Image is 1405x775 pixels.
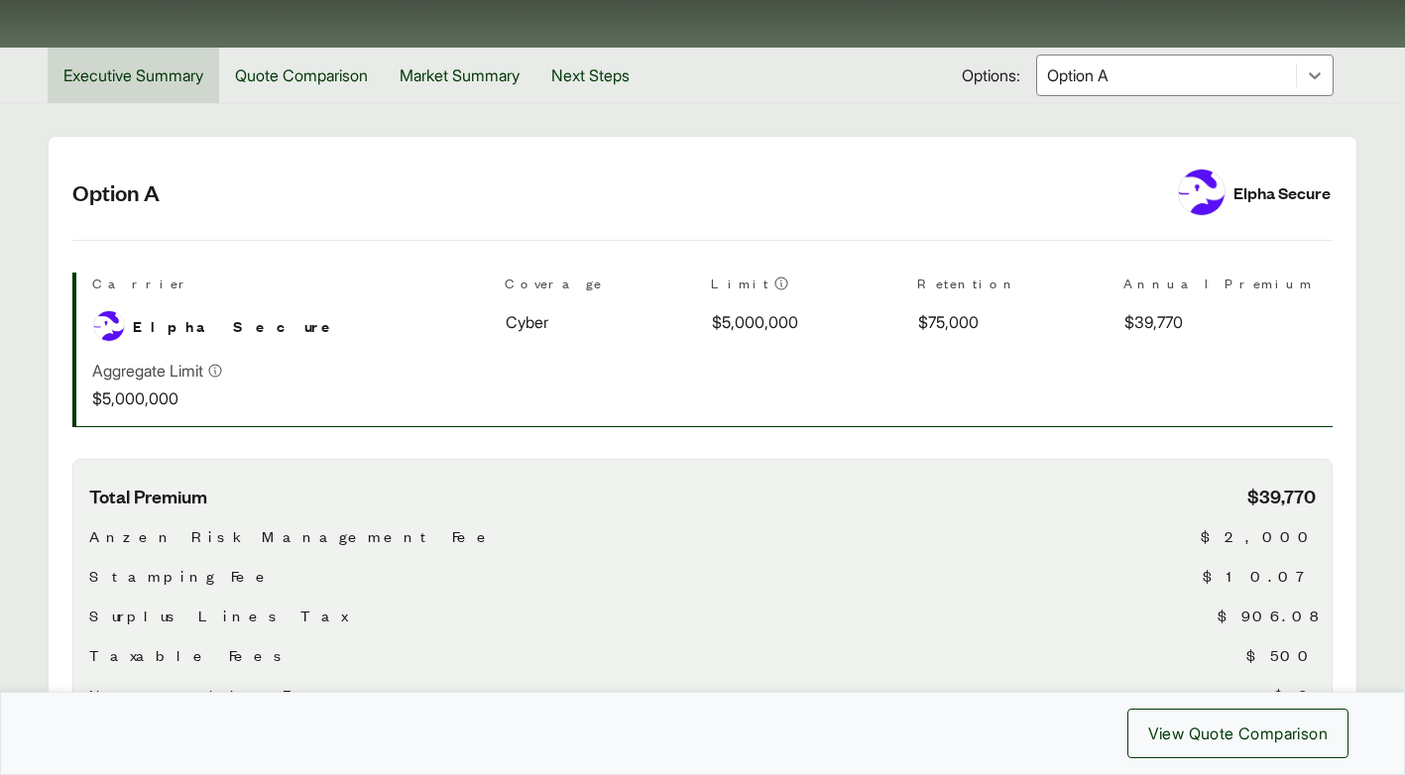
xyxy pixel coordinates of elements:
span: $2,000 [1201,524,1316,548]
span: Options: [962,63,1020,87]
th: Coverage [505,273,695,301]
span: Anzen Risk Management Fee [89,524,497,548]
span: Non-taxable Fees [89,683,343,707]
h2: Option A [72,177,1154,207]
button: Executive Summary [48,48,219,103]
p: $5,000,000 [92,387,223,410]
span: Total Premium [89,484,207,508]
span: $39,770 [1247,484,1316,508]
span: $0 [1274,683,1316,707]
div: Elpha Secure [1233,179,1331,206]
span: $39,770 [1124,310,1183,334]
span: $10.07 [1203,564,1316,588]
button: Next Steps [535,48,645,103]
span: Stamping Fee [89,564,276,588]
button: Market Summary [384,48,535,103]
span: Cyber [506,310,548,334]
span: View Quote Comparison [1148,721,1328,745]
th: Annual Premium [1123,273,1314,301]
span: Elpha Secure [133,314,342,338]
span: Surplus Lines Tax [89,604,347,627]
img: Elpha Secure logo [1179,169,1225,215]
span: $75,000 [918,310,979,334]
span: $500 [1246,643,1316,667]
th: Retention [917,273,1108,301]
th: Carrier [92,273,489,301]
button: View Quote Comparison [1127,709,1348,758]
span: Taxable Fees [89,643,290,667]
p: Aggregate Limit [92,359,203,383]
button: Quote Comparison [219,48,384,103]
th: Limit [711,273,901,301]
img: Elpha Secure logo [94,311,124,341]
span: $906.08 [1218,604,1316,627]
span: $5,000,000 [712,310,798,334]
